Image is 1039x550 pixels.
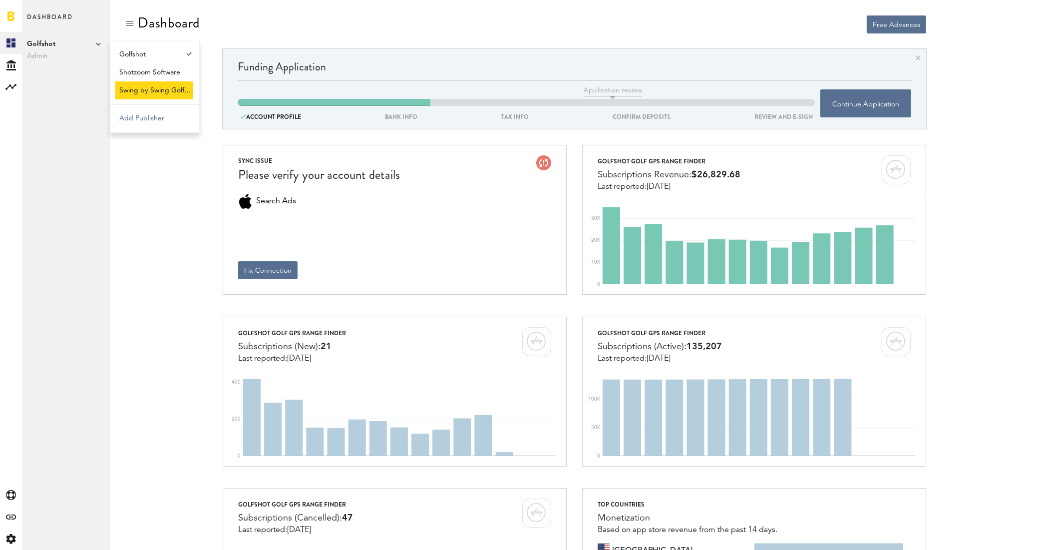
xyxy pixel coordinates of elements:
span: 21 [321,342,332,351]
span: [DATE] [287,355,311,363]
span: [DATE] [647,183,671,191]
img: card-marketplace-itunes.svg [522,327,551,356]
text: 100K [588,397,601,402]
text: 10K [591,260,601,265]
span: 135,207 [687,342,722,351]
span: Golfshot [27,38,105,50]
div: ACCOUNT PROFILE [238,111,304,122]
div: Subscriptions (Cancelled): [238,511,353,526]
div: Funding Application [238,59,911,80]
span: [DATE] [287,526,311,534]
a: Shotzoom Software [115,63,193,81]
div: confirm deposits [610,111,673,122]
div: Please verify your account details [238,166,400,184]
text: 200 [232,417,241,422]
div: tax info [499,111,531,122]
text: 0 [597,282,600,287]
button: Free Advances [867,15,926,33]
div: Last reported: [598,182,740,191]
text: 20K [591,238,601,243]
span: Application review [584,85,642,96]
div: BANK INFO [382,111,420,122]
div: Subscriptions Revenue: [598,167,740,182]
span: Admin [27,50,105,62]
text: 30K [591,216,601,221]
text: 50K [591,425,601,430]
img: card-marketplace-itunes.svg [522,499,551,528]
div: Golfshot Golf GPS Range Finder [238,499,353,511]
div: Last reported: [238,526,353,535]
span: Support [20,7,56,16]
span: $26,829.68 [692,170,740,179]
span: Search Ads [256,194,296,209]
div: Last reported: [598,354,722,363]
div: Golfshot Golf GPS Range Finder [238,327,346,339]
span: [DATE] [647,355,671,363]
div: Based on app store revenue from the past 14 days. [598,526,777,535]
button: Continue Application [820,89,911,117]
a: Swing by Swing Golf, Inc. [115,81,193,99]
div: Monetization [598,511,777,526]
div: SYNC ISSUE [238,155,400,166]
text: 0 [597,454,600,459]
div: Dashboard [138,15,200,31]
span: Golfshot [115,45,193,63]
div: Subscriptions (New): [238,339,346,354]
div: Top countries [598,499,777,511]
text: 0 [238,454,241,459]
img: card-marketplace-itunes.svg [882,327,911,356]
div: Golfshot Golf GPS Range Finder [598,155,740,167]
div: Golfshot Golf GPS Range Finder [598,327,722,339]
span: 47 [342,514,353,523]
div: REVIEW AND E-SIGN [752,111,815,122]
a: Add Publisher [115,109,194,127]
button: Fix Connection [238,261,298,279]
div: Last reported: [238,354,346,363]
div: Subscriptions (Active): [598,339,722,354]
text: 400 [232,380,241,385]
img: card-marketplace-itunes.svg [882,155,911,184]
img: account-issue.svg [536,155,551,170]
div: Search Ads [238,194,253,209]
span: Dashboard [27,11,73,32]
